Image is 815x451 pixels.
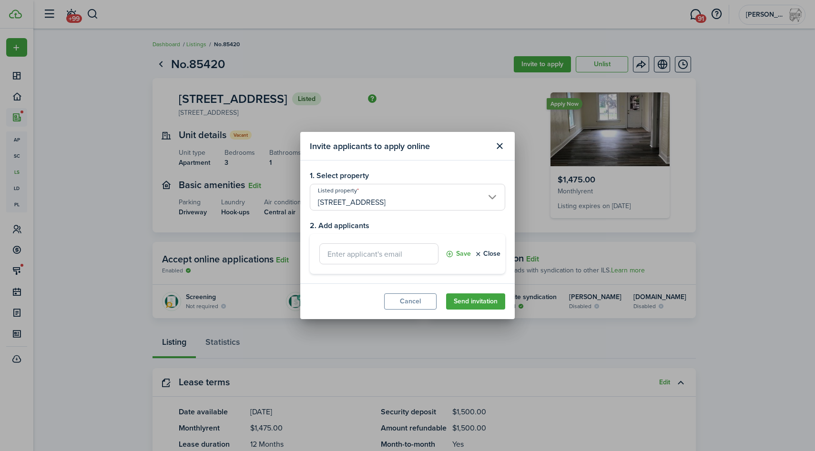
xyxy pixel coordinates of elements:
input: Enter applicant's email [319,243,438,264]
input: Select listed property [310,184,505,210]
h4: 2. Add applicants [310,220,505,231]
button: Send invitation [446,293,505,310]
modal-title: Invite applicants to apply online [310,137,489,155]
button: Close modal [491,138,508,154]
button: Close [474,243,500,264]
button: Cancel [384,293,437,310]
button: Save [446,243,471,264]
h4: 1. Select property [310,170,505,181]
